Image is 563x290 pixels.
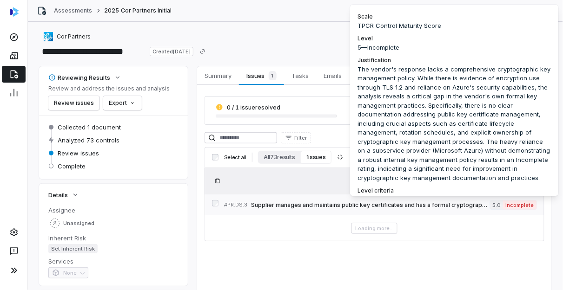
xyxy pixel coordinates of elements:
div: The vendor's response lacks a comprehensive cryptographic key management policy. While there is e... [358,65,551,187]
span: Details [48,191,68,199]
div: TPCR Control Maturity Score [358,21,551,34]
button: Details [46,187,82,203]
button: Copy link [194,43,211,60]
span: 0 / 1 issue resolved [227,104,280,111]
button: Reviewing Results [46,69,124,86]
span: Issues [243,69,280,82]
span: Filter [294,135,307,142]
a: #PR.DS.3Supplier manages and maintains public key certificates and has a formal cryptographic key... [224,194,537,215]
span: Supplier manages and maintains public key certificates and has a formal cryptographic key managem... [251,201,490,209]
span: 1 [269,71,277,80]
span: Select all [224,154,246,161]
span: Tasks [288,70,312,82]
button: Anita Ritter avatar[PERSON_NAME] [485,4,554,18]
a: Assessments [54,7,92,14]
button: All 73 results [258,151,301,164]
span: Cor Partners [57,33,91,40]
label: Level [358,35,373,42]
button: Export [103,96,142,110]
button: 1 issues [301,151,331,164]
dt: Assignee [48,206,179,214]
p: Review and address the issues and analysis [48,85,170,92]
button: https://corpartners.com/Cor Partners [41,28,93,45]
span: Summary [201,70,235,82]
span: Analyzed 73 controls [58,136,119,144]
input: Select all [212,154,219,161]
span: Emails [320,70,345,82]
div: 5 — Incomplete [358,43,399,52]
label: Level criteria [358,187,394,194]
img: svg%3e [10,7,19,17]
dt: Inherent Risk [48,234,179,242]
dt: Services [48,257,179,265]
span: Collected 1 document [58,123,121,131]
span: # PR.DS.3 [224,201,247,208]
span: Unassigned [63,220,94,227]
span: 5.0 [490,200,503,210]
span: 2025 Cor Partners Initial [104,7,172,14]
label: Scale [358,13,373,20]
span: Incomplete [503,200,537,210]
label: Justification [358,57,391,64]
button: Review issues [48,96,99,110]
span: Review issues [58,149,99,157]
div: Reviewing Results [48,73,110,82]
span: Created [DATE] [150,47,193,56]
button: Filter [281,132,311,143]
span: Set Inherent Risk [48,244,98,253]
div: Mitigation Activities and/or Internal Controls are considered to be non-existent which will be cr... [358,195,551,213]
span: Complete [58,162,86,170]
